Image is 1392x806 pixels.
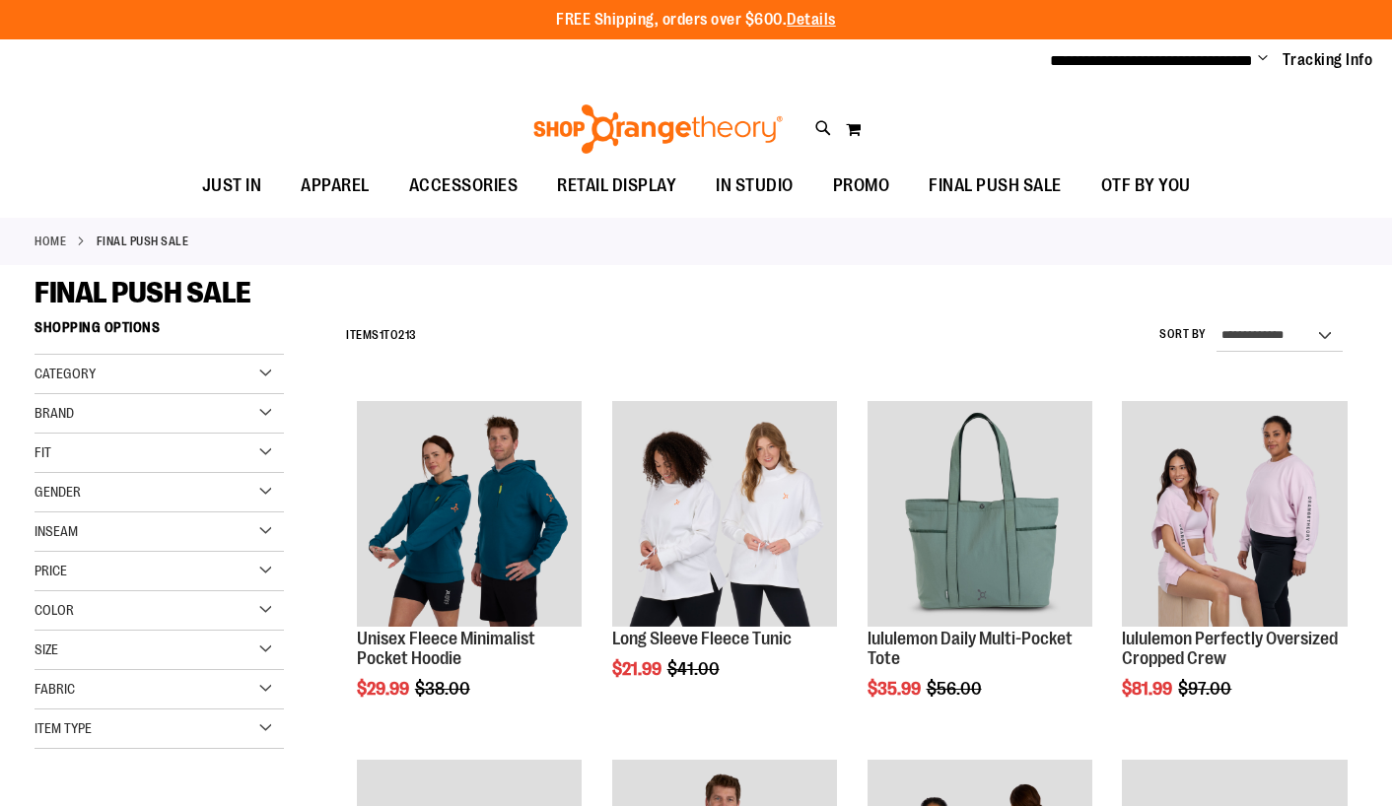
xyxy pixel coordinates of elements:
[530,104,786,154] img: Shop Orangetheory
[556,9,836,32] p: FREE Shipping, orders over $600.
[929,164,1062,208] span: FINAL PUSH SALE
[612,659,664,679] span: $21.99
[612,629,792,648] a: Long Sleeve Fleece Tunic
[602,391,848,728] div: product
[1081,164,1211,209] a: OTF BY YOU
[35,233,66,250] a: Home
[927,679,985,699] span: $56.00
[97,233,189,250] strong: FINAL PUSH SALE
[398,328,417,342] span: 213
[868,401,1093,630] a: lululemon Daily Multi-Pocket Tote
[909,164,1081,208] a: FINAL PUSH SALE
[1122,629,1338,668] a: lululemon Perfectly Oversized Cropped Crew
[868,629,1073,668] a: lululemon Daily Multi-Pocket Tote
[357,401,583,627] img: Unisex Fleece Minimalist Pocket Hoodie
[415,679,473,699] span: $38.00
[346,320,417,351] h2: Items to
[858,391,1103,748] div: product
[868,679,924,699] span: $35.99
[409,164,519,208] span: ACCESSORIES
[787,11,836,29] a: Details
[357,629,535,668] a: Unisex Fleece Minimalist Pocket Hoodie
[1122,679,1175,699] span: $81.99
[35,681,75,697] span: Fabric
[182,164,282,209] a: JUST IN
[35,563,67,578] span: Price
[389,164,538,209] a: ACCESSORIES
[1159,326,1207,343] label: Sort By
[612,401,838,630] a: Product image for Fleece Long Sleeve
[35,276,251,309] span: FINAL PUSH SALE
[1283,49,1373,71] a: Tracking Info
[35,523,78,539] span: Inseam
[35,405,74,421] span: Brand
[1178,679,1234,699] span: $97.00
[35,720,92,736] span: Item Type
[813,164,910,209] a: PROMO
[347,391,592,748] div: product
[1122,401,1348,630] a: lululemon Perfectly Oversized Cropped Crew
[357,401,583,630] a: Unisex Fleece Minimalist Pocket Hoodie
[301,164,370,208] span: APPAREL
[1112,391,1357,748] div: product
[35,366,96,381] span: Category
[696,164,813,209] a: IN STUDIO
[35,602,74,618] span: Color
[612,401,838,627] img: Product image for Fleece Long Sleeve
[35,444,51,460] span: Fit
[380,328,384,342] span: 1
[1101,164,1191,208] span: OTF BY YOU
[716,164,794,208] span: IN STUDIO
[557,164,676,208] span: RETAIL DISPLAY
[35,484,81,500] span: Gender
[667,659,723,679] span: $41.00
[868,401,1093,627] img: lululemon Daily Multi-Pocket Tote
[1122,401,1348,627] img: lululemon Perfectly Oversized Cropped Crew
[833,164,890,208] span: PROMO
[202,164,262,208] span: JUST IN
[357,679,412,699] span: $29.99
[1258,50,1268,70] button: Account menu
[281,164,389,209] a: APPAREL
[35,310,284,355] strong: Shopping Options
[35,641,58,657] span: Size
[537,164,696,209] a: RETAIL DISPLAY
